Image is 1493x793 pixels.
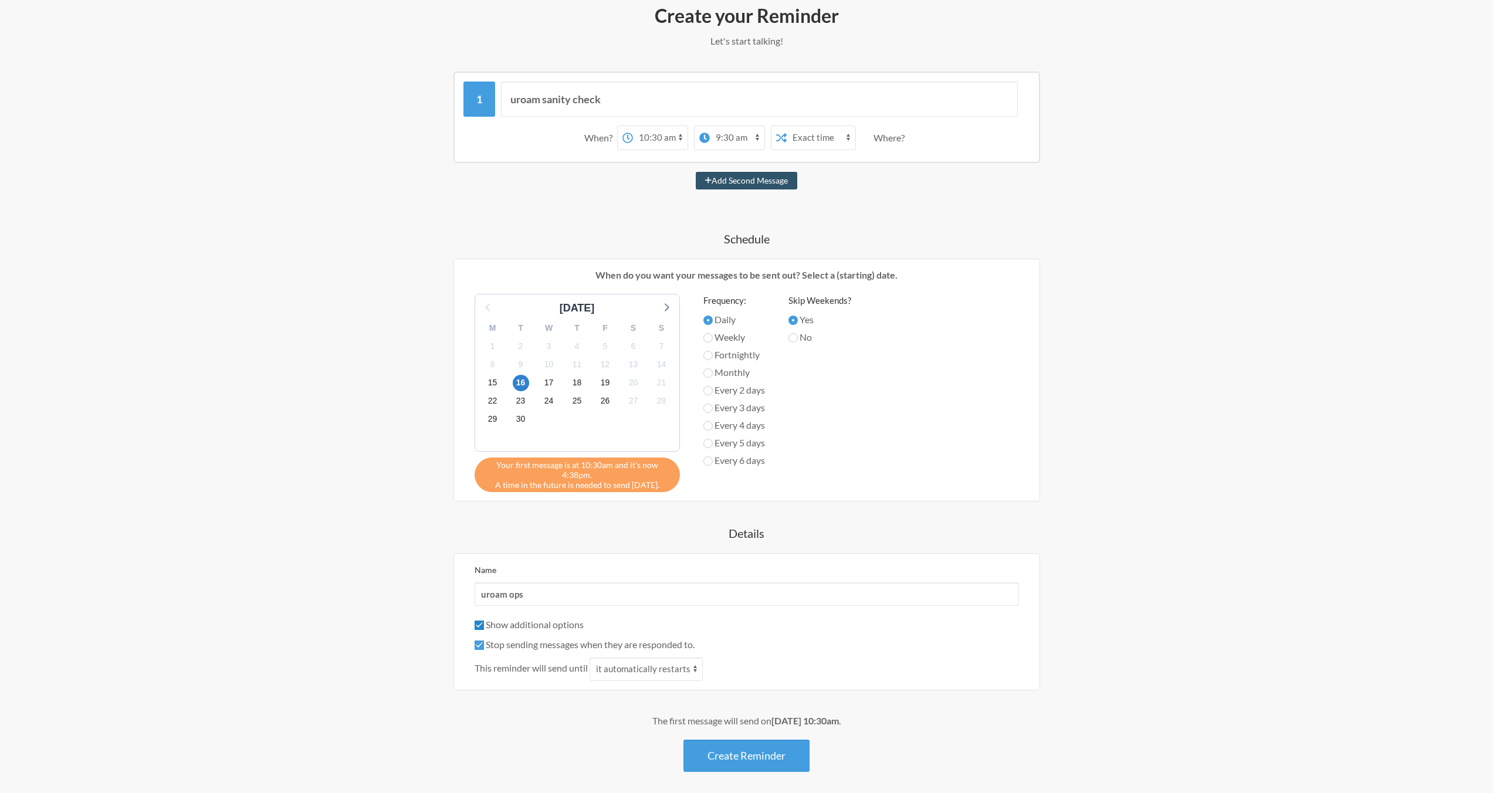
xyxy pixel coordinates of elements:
[475,639,695,650] label: Stop sending messages when they are responded to.
[654,356,670,372] span: Tuesday 14 October 2025
[463,268,1031,282] p: When do you want your messages to be sent out? Select a (starting) date.
[475,640,484,650] input: Stop sending messages when they are responded to.
[485,375,501,391] span: Wednesday 15 October 2025
[569,356,585,372] span: Saturday 11 October 2025
[703,316,713,325] input: Daily
[597,338,614,354] span: Sunday 5 October 2025
[597,375,614,391] span: Sunday 19 October 2025
[513,338,529,354] span: Thursday 2 October 2025
[569,393,585,409] span: Saturday 25 October 2025
[788,330,851,344] label: No
[535,319,563,337] div: W
[654,375,670,391] span: Tuesday 21 October 2025
[479,319,507,337] div: M
[703,351,713,360] input: Fortnightly
[648,319,676,337] div: S
[407,525,1087,541] h4: Details
[569,375,585,391] span: Saturday 18 October 2025
[541,375,557,391] span: Friday 17 October 2025
[513,356,529,372] span: Thursday 9 October 2025
[485,338,501,354] span: Wednesday 1 October 2025
[703,439,713,448] input: Every 5 days
[625,393,642,409] span: Monday 27 October 2025
[703,401,765,415] label: Every 3 days
[703,348,765,362] label: Fortnightly
[703,386,713,395] input: Every 2 days
[874,126,909,150] div: Where?
[407,231,1087,247] h4: Schedule
[475,582,1019,606] input: We suggest a 2 to 4 word name
[703,368,713,378] input: Monthly
[563,319,591,337] div: T
[703,294,765,307] label: Frequency:
[703,436,765,450] label: Every 5 days
[475,565,496,575] label: Name
[788,313,851,327] label: Yes
[501,82,1018,117] input: Message
[597,356,614,372] span: Sunday 12 October 2025
[703,421,713,431] input: Every 4 days
[703,453,765,467] label: Every 6 days
[407,4,1087,28] h2: Create your Reminder
[703,330,765,344] label: Weekly
[485,393,501,409] span: Wednesday 22 October 2025
[407,714,1087,728] div: The first message will send on .
[703,313,765,327] label: Daily
[788,333,798,343] input: No
[625,338,642,354] span: Monday 6 October 2025
[513,375,529,391] span: Thursday 16 October 2025
[683,740,810,772] button: Create Reminder
[475,619,584,630] label: Show additional options
[541,393,557,409] span: Friday 24 October 2025
[483,460,671,480] span: Your first message is at 10:30am and it's now 4:38pm.
[703,333,713,343] input: Weekly
[654,338,670,354] span: Tuesday 7 October 2025
[703,418,765,432] label: Every 4 days
[475,457,680,492] div: A time in the future is needed to send [DATE].
[475,661,588,675] span: This reminder will send until
[541,356,557,372] span: Friday 10 October 2025
[513,393,529,409] span: Thursday 23 October 2025
[703,404,713,413] input: Every 3 days
[771,715,839,726] strong: [DATE] 10:30am
[485,411,501,428] span: Wednesday 29 October 2025
[541,338,557,354] span: Friday 3 October 2025
[569,338,585,354] span: Saturday 4 October 2025
[703,456,713,466] input: Every 6 days
[591,319,619,337] div: F
[696,172,797,189] button: Add Second Message
[555,300,600,316] div: [DATE]
[788,316,798,325] input: Yes
[407,34,1087,48] p: Let's start talking!
[703,383,765,397] label: Every 2 days
[513,411,529,428] span: Thursday 30 October 2025
[584,126,617,150] div: When?
[485,356,501,372] span: Wednesday 8 October 2025
[625,375,642,391] span: Monday 20 October 2025
[597,393,614,409] span: Sunday 26 October 2025
[788,294,851,307] label: Skip Weekends?
[625,356,642,372] span: Monday 13 October 2025
[703,365,765,379] label: Monthly
[619,319,648,337] div: S
[654,393,670,409] span: Tuesday 28 October 2025
[475,621,484,630] input: Show additional options
[507,319,535,337] div: T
